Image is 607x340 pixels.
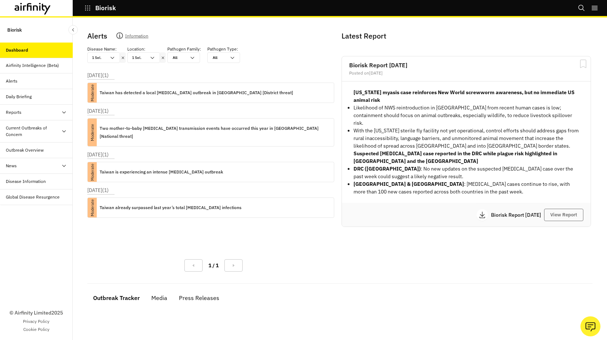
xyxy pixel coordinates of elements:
[84,2,116,14] button: Biorisk
[6,163,17,169] div: News
[167,46,201,52] p: Pathogen Family :
[7,23,22,37] p: Biorisk
[6,147,44,153] div: Outbreak Overview
[88,53,109,63] div: 1 Sel.
[224,259,243,272] button: Next Page
[100,124,328,140] p: Two mother-to-baby [MEDICAL_DATA] transmission events have occurred this year in [GEOGRAPHIC_DATA...
[23,318,49,325] a: Privacy Policy
[354,127,579,150] p: With the [US_STATE] sterile fly facility not yet operational, control efforts should address gaps...
[6,78,17,84] div: Alerts
[87,31,107,41] p: Alerts
[68,25,78,35] button: Close Sidebar
[207,46,238,52] p: Pathogen Type :
[87,107,109,115] p: [DATE] ( 1 )
[579,59,588,68] svg: Bookmark Report
[6,178,46,185] div: Disease Information
[100,89,293,97] p: Taiwan has detected a local [MEDICAL_DATA] outbreak in [GEOGRAPHIC_DATA] [District threat]
[354,150,557,164] strong: Suspected [MEDICAL_DATA] case reported in the DRC while plague risk highlighted in [GEOGRAPHIC_DA...
[6,125,61,138] div: Current Outbreaks of Concern
[6,109,21,116] div: Reports
[87,46,117,52] p: Disease Name :
[184,259,203,272] button: Previous Page
[125,32,148,42] p: Information
[100,168,223,176] p: Taiwan is experiencing an intense [MEDICAL_DATA] outbreak
[6,62,59,69] div: Airfinity Intelligence (Beta)
[354,89,575,103] strong: [US_STATE] myasis case reinforces New World screwworm awareness, but no immediate US animal risk
[83,203,102,212] p: Moderate
[23,326,49,333] a: Cookie Policy
[354,165,579,180] li: : No new updates on the suspected [MEDICAL_DATA] case over the past week could suggest a likely n...
[349,62,584,68] h2: Biorisk Report [DATE]
[342,31,590,41] p: Latest Report
[208,262,219,269] p: 1 / 1
[349,71,584,75] div: Posted on [DATE]
[354,165,421,172] strong: DRC ([GEOGRAPHIC_DATA])
[87,187,109,194] p: [DATE] ( 1 )
[578,2,585,14] button: Search
[93,292,140,303] div: Outbreak Tracker
[179,292,219,303] div: Press Releases
[83,168,102,177] p: Moderate
[83,88,102,97] p: Moderate
[9,309,63,317] p: © Airfinity Limited 2025
[354,180,579,196] p: : [MEDICAL_DATA] cases continue to rise, with more than 100 new cases reported across both countr...
[87,72,109,79] p: [DATE] ( 1 )
[95,5,116,11] p: Biorisk
[354,104,579,127] p: Likelihood of NWS reintroduction in [GEOGRAPHIC_DATA] from recent human cases is low; containment...
[100,204,241,212] p: Taiwan already surpassed last year’s total [MEDICAL_DATA] infections
[79,128,106,137] p: Moderate
[580,316,600,336] button: Ask our analysts
[127,46,145,52] p: Location :
[6,194,60,200] div: Global Disease Resurgence
[544,209,583,221] button: View Report
[6,93,32,100] div: Daily Briefing
[151,292,167,303] div: Media
[491,212,544,217] p: Biorisk Report [DATE]
[128,53,149,63] div: 1 Sel.
[87,151,109,159] p: [DATE] ( 1 )
[6,47,28,53] div: Dashboard
[354,181,464,187] strong: [GEOGRAPHIC_DATA] & [GEOGRAPHIC_DATA]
